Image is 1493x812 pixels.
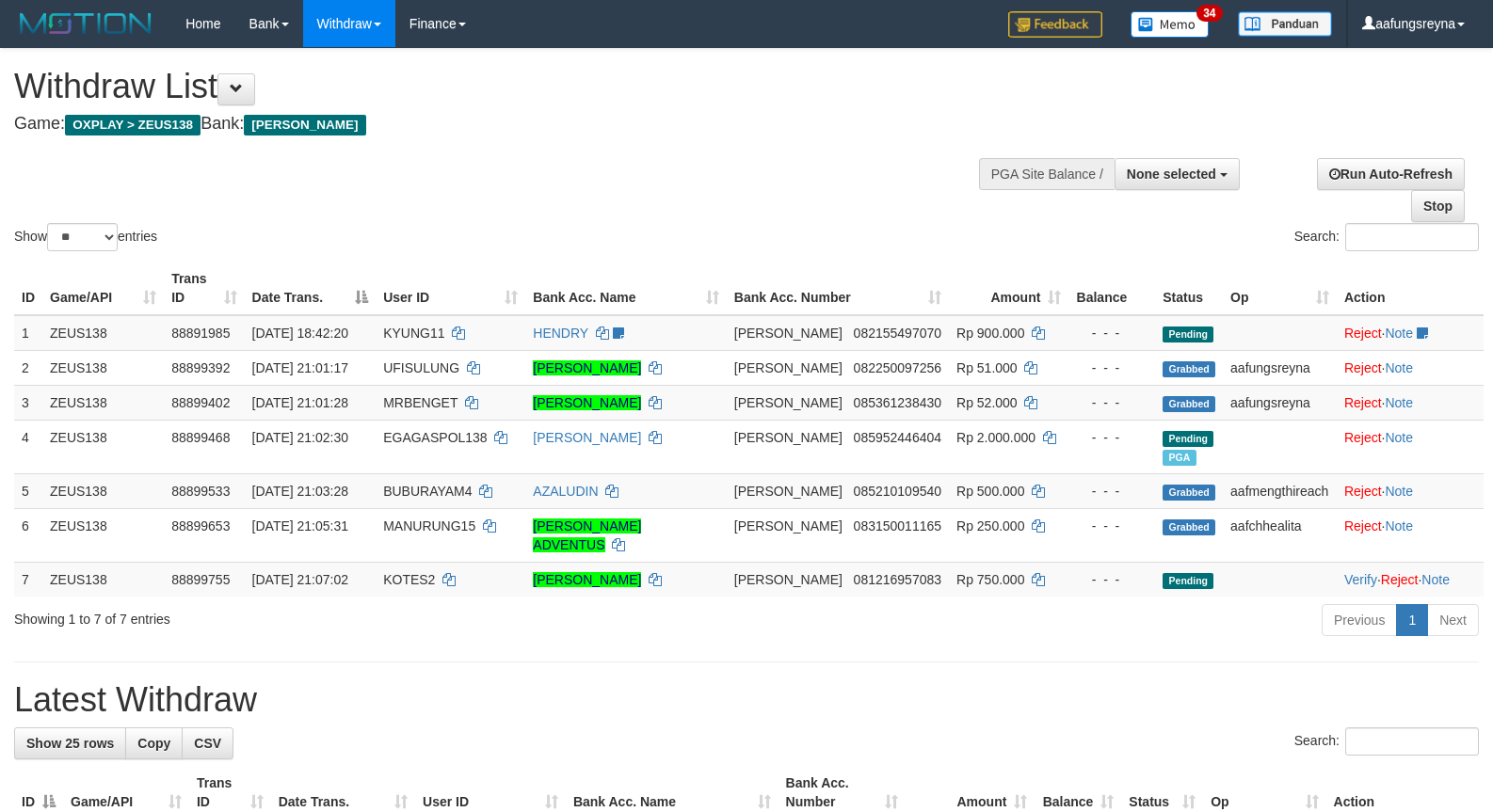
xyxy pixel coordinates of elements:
[14,562,42,597] td: 7
[1223,262,1337,315] th: Op: activate to sort column ascending
[14,473,42,508] td: 5
[14,727,126,759] a: Show 25 rows
[245,262,377,315] th: Date Trans.: activate to sort column descending
[1337,562,1484,597] td: · ·
[1076,570,1148,589] div: - - -
[1385,430,1413,445] a: Note
[854,360,941,375] span: Copy 082250097256 to clipboard
[854,572,941,587] span: Copy 081216957083 to clipboard
[1238,11,1332,37] img: panduan.png
[252,518,348,533] span: [DATE] 21:05:31
[42,262,164,315] th: Game/API: activate to sort column ascending
[1163,573,1213,589] span: Pending
[14,223,157,251] label: Show entries
[14,9,157,38] img: MOTION_logo.png
[533,484,598,499] a: AZALUDIN
[376,262,525,315] th: User ID: activate to sort column ascending
[383,572,435,587] span: KOTES2
[1076,482,1148,501] div: - - -
[1396,604,1428,636] a: 1
[1196,5,1222,22] span: 34
[1337,420,1484,473] td: ·
[734,518,843,533] span: [PERSON_NAME]
[1163,396,1215,412] span: Grabbed
[194,736,221,751] span: CSV
[1223,473,1337,508] td: aafmengthireach
[1385,484,1413,499] a: Note
[42,385,164,420] td: ZEUS138
[14,385,42,420] td: 3
[533,430,641,445] a: [PERSON_NAME]
[1337,350,1484,385] td: ·
[1163,450,1196,466] span: Marked by aafchomsokheang
[42,350,164,385] td: ZEUS138
[125,727,183,759] a: Copy
[854,518,941,533] span: Copy 083150011165 to clipboard
[164,262,244,315] th: Trans ID: activate to sort column ascending
[1344,518,1382,533] a: Reject
[14,315,42,351] td: 1
[42,420,164,473] td: ZEUS138
[383,395,458,410] span: MRBENGET
[1163,326,1213,342] span: Pending
[854,484,941,499] span: Copy 085210109540 to clipboard
[14,262,42,315] th: ID
[182,727,233,759] a: CSV
[979,158,1115,190] div: PGA Site Balance /
[1008,11,1102,38] img: Feedback.jpg
[727,262,949,315] th: Bank Acc. Number: activate to sort column ascending
[42,508,164,562] td: ZEUS138
[1337,508,1484,562] td: ·
[1385,395,1413,410] a: Note
[383,360,459,375] span: UFISULUNG
[252,572,348,587] span: [DATE] 21:07:02
[1223,350,1337,385] td: aafungsreyna
[1294,727,1479,756] label: Search:
[1337,315,1484,351] td: ·
[1127,167,1216,182] span: None selected
[14,115,976,134] h4: Game: Bank:
[854,326,941,341] span: Copy 082155497070 to clipboard
[1163,485,1215,501] span: Grabbed
[1411,190,1465,222] a: Stop
[1344,360,1382,375] a: Reject
[1337,473,1484,508] td: ·
[171,518,230,533] span: 88899653
[1317,158,1465,190] a: Run Auto-Refresh
[1385,360,1413,375] a: Note
[1223,508,1337,562] td: aafchhealita
[734,326,843,341] span: [PERSON_NAME]
[1076,324,1148,342] div: - - -
[734,484,843,499] span: [PERSON_NAME]
[949,262,1068,315] th: Amount: activate to sort column ascending
[383,484,472,499] span: BUBURAYAM4
[14,350,42,385] td: 2
[1322,604,1397,636] a: Previous
[1344,572,1377,587] a: Verify
[854,395,941,410] span: Copy 085361238430 to clipboard
[956,395,1018,410] span: Rp 52.000
[14,420,42,473] td: 4
[42,315,164,351] td: ZEUS138
[734,395,843,410] span: [PERSON_NAME]
[1345,223,1479,251] input: Search:
[171,484,230,499] span: 88899533
[171,360,230,375] span: 88899392
[956,572,1024,587] span: Rp 750.000
[956,360,1018,375] span: Rp 51.000
[533,572,641,587] a: [PERSON_NAME]
[252,484,348,499] span: [DATE] 21:03:28
[525,262,727,315] th: Bank Acc. Name: activate to sort column ascending
[1294,223,1479,251] label: Search:
[956,484,1024,499] span: Rp 500.000
[1163,361,1215,377] span: Grabbed
[533,395,641,410] a: [PERSON_NAME]
[171,572,230,587] span: 88899755
[956,326,1024,341] span: Rp 900.000
[1381,572,1419,587] a: Reject
[1155,262,1223,315] th: Status
[1385,326,1413,341] a: Note
[1344,484,1382,499] a: Reject
[1344,430,1382,445] a: Reject
[1337,262,1484,315] th: Action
